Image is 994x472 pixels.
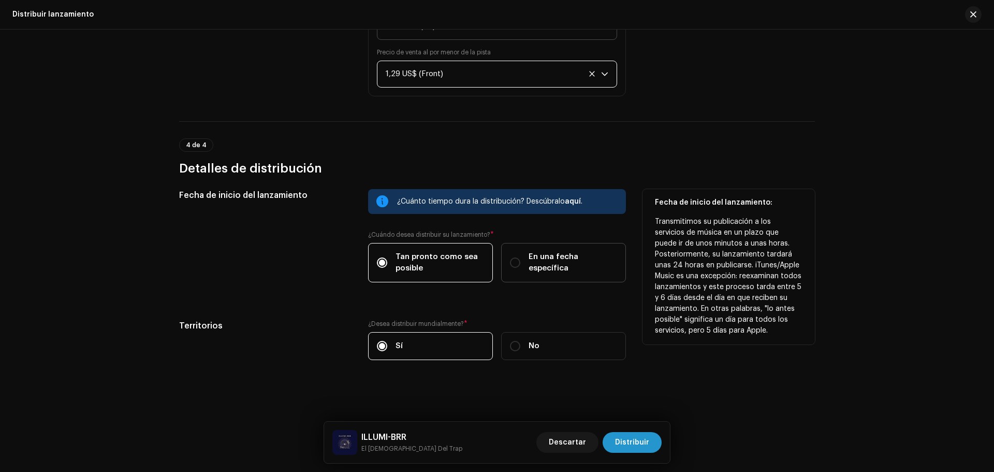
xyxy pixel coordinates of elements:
[368,231,626,239] label: ¿Cuándo desea distribuir su lanzamiento?
[396,340,403,352] span: Sí
[529,251,617,274] span: En una fecha específica
[565,198,581,205] span: aquí
[536,432,598,453] button: Descartar
[655,217,802,336] p: Transmitimos su publicación a los servicios de música en un plazo que puede ir de unos minutos a ...
[386,61,601,87] span: [object Object]
[12,10,94,19] div: Distribuir lanzamiento
[655,197,802,208] p: Fecha de inicio del lanzamiento:
[361,444,462,454] small: ILLUMI-BRR
[386,61,584,87] div: 1,29 US$ (Front)
[377,48,491,56] label: Precio de venta al por menor de la pista
[186,142,207,148] span: 4 de 4
[549,432,586,453] span: Descartar
[361,431,462,444] h5: ILLUMI-BRR
[368,320,626,328] label: ¿Desea distribuir mundialmente?
[332,430,357,455] img: 411cdea4-d9a3-48d3-a138-d54dcb59e655
[179,160,815,177] h3: Detalles de distribución
[179,189,352,202] h5: Fecha de inicio del lanzamiento
[396,251,484,274] span: Tan pronto como sea posible
[179,320,352,332] h5: Territorios
[397,195,618,208] div: ¿Cuánto tiempo dura la distribución? Descúbralo .
[615,432,649,453] span: Distribuir
[601,61,608,87] div: dropdown trigger
[529,340,539,352] span: No
[603,432,662,453] button: Distribuir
